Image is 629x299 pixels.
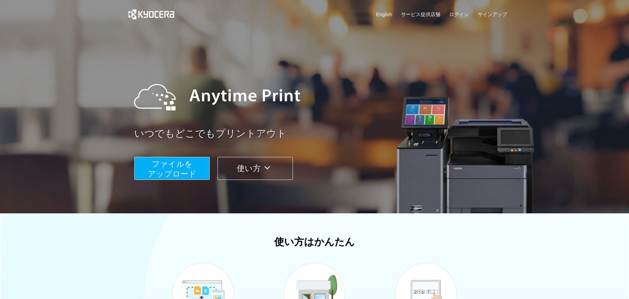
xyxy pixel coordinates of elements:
span: ファイルを ​​アップロード [148,160,197,178]
a: ログイン [449,11,469,18]
button: ファイルを​​アップロード [134,157,210,180]
a: いつでもどこでもプリントアウト [134,127,511,141]
a: サインアップ [478,11,507,18]
button: 使い方 [218,157,293,180]
a: サービス提供店舗 [401,11,440,18]
a: English [376,11,392,18]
